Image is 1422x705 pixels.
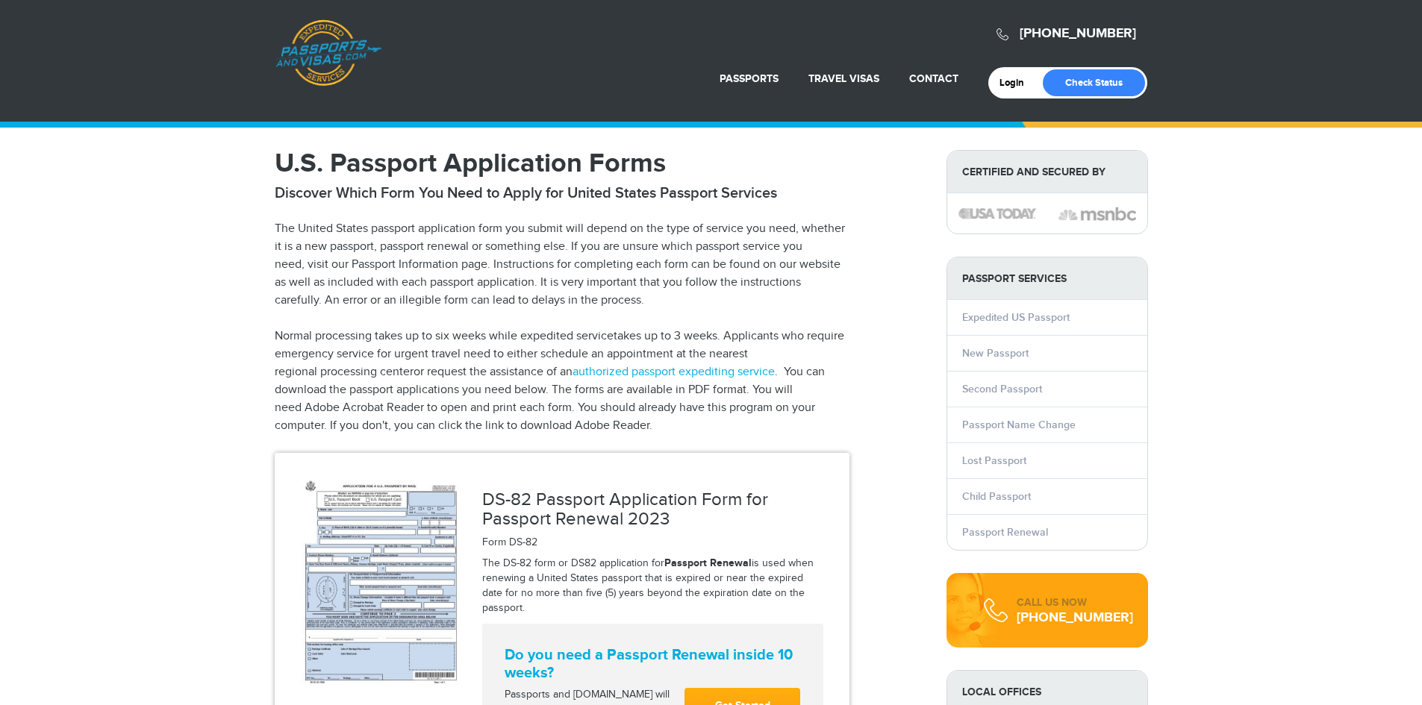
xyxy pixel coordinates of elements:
[909,72,958,85] a: Contact
[482,556,823,616] p: The DS-82 form or DS82 application for is used when renewing a United States passport that is exp...
[301,475,460,685] img: ds82-renew-passport-applicaiton-form.jpg
[1043,69,1145,96] a: Check Status
[947,151,1147,193] strong: Certified and Secured by
[1000,77,1035,89] a: Login
[275,328,849,435] p: Normal processing takes up to six weeks while expedited servicetakes up to 3 weeks. Applicants wh...
[275,220,849,310] p: The United States passport application form you submit will depend on the type of service you nee...
[482,537,823,548] h5: Form DS-82
[808,72,879,85] a: Travel Visas
[962,347,1029,360] a: New Passport
[275,150,849,177] h1: U.S. Passport Application Forms
[1017,595,1133,610] div: CALL US NOW
[958,208,1036,219] img: image description
[947,257,1147,300] strong: PASSPORT SERVICES
[962,419,1076,431] a: Passport Name Change
[1058,205,1136,223] img: image description
[664,557,752,569] a: Passport Renewal
[275,19,381,87] a: Passports & [DOMAIN_NAME]
[962,454,1026,467] a: Lost Passport
[962,311,1070,324] a: Expedited US Passport
[275,184,849,202] h2: Discover Which Form You Need to Apply for United States Passport Services
[720,72,779,85] a: Passports
[962,383,1042,395] a: Second Passport
[962,490,1031,503] a: Child Passport
[1020,25,1136,42] a: [PHONE_NUMBER]
[505,646,801,682] strong: Do you need a Passport Renewal inside 10 weeks?
[573,365,775,379] a: authorized passport expediting service
[962,526,1048,539] a: Passport Renewal
[482,489,768,530] a: DS-82 Passport Application Form for Passport Renewal 2023
[1017,610,1133,625] div: [PHONE_NUMBER]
